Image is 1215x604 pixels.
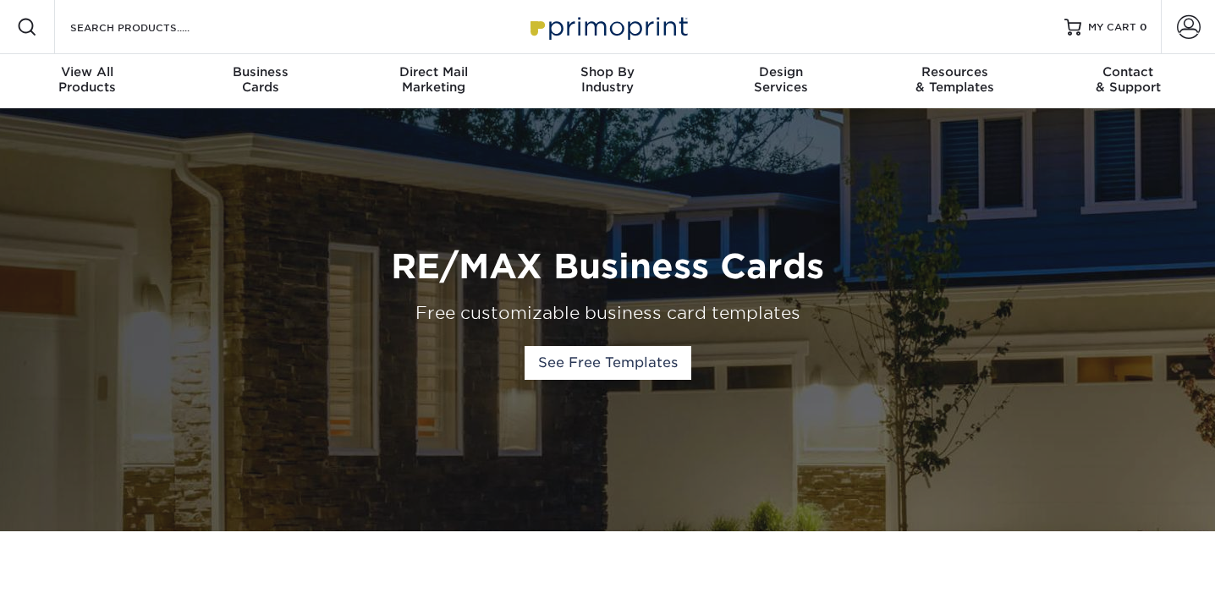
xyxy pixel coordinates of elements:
[695,54,868,108] a: DesignServices
[695,64,868,95] div: Services
[1042,64,1215,80] span: Contact
[347,54,520,108] a: Direct MailMarketing
[695,64,868,80] span: Design
[1088,20,1136,35] span: MY CART
[520,64,694,95] div: Industry
[1042,64,1215,95] div: & Support
[173,54,347,108] a: BusinessCards
[69,17,234,37] input: SEARCH PRODUCTS.....
[520,54,694,108] a: Shop ByIndustry
[520,64,694,80] span: Shop By
[173,64,347,80] span: Business
[107,246,1108,287] h1: RE/MAX Business Cards
[868,64,1042,95] div: & Templates
[1140,21,1147,33] span: 0
[1042,54,1215,108] a: Contact& Support
[523,8,692,45] img: Primoprint
[107,300,1108,326] div: Free customizable business card templates
[347,64,520,80] span: Direct Mail
[173,64,347,95] div: Cards
[525,346,691,380] a: See Free Templates
[868,54,1042,108] a: Resources& Templates
[868,64,1042,80] span: Resources
[347,64,520,95] div: Marketing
